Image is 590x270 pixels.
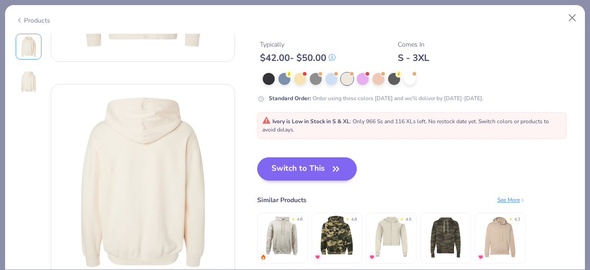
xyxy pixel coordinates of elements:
[269,95,311,102] strong: Standard Order :
[315,214,359,258] img: Independent Trading Co. Hooded Sweatshirt
[400,216,404,220] div: ★
[369,214,413,258] img: Fresh Prints Spring St Ladies Zip Up Hoodie
[291,216,295,220] div: ★
[398,52,429,64] div: S - 3XL
[478,254,484,260] img: MostFav.gif
[262,118,549,133] span: : Only 966 Ss and 116 XLs left. No restock date yet. Switch colors or products to avoid delays.
[18,36,40,58] img: Front
[424,214,467,258] img: Independent Trading Co. Lightweight Hooded Sweatshirt
[260,52,336,64] div: $ 42.00 - $ 50.00
[257,157,357,180] button: Switch to This
[18,71,40,93] img: Back
[269,94,484,102] div: Order using these colors [DATE] and we'll deliver by [DATE]-[DATE].
[260,214,304,258] img: Fresh Prints Bond St Hoodie
[564,9,581,27] button: Close
[398,40,429,49] div: Comes In
[351,216,357,223] div: 4.8
[257,195,307,205] div: Similar Products
[260,40,336,49] div: Typically
[297,216,302,223] div: 4.8
[315,254,320,260] img: MostFav.gif
[16,16,50,25] div: Products
[346,216,349,220] div: ★
[514,216,520,223] div: 4.3
[272,118,350,125] strong: Ivory is Low in Stock in S & XL
[260,254,266,260] img: trending.gif
[509,216,513,220] div: ★
[406,216,411,223] div: 4.5
[369,254,375,260] img: MostFav.gif
[478,214,522,258] img: Bella + Canvas Unisex Sponge Fleece Pullover Dtm Hoodie
[497,196,525,204] div: See More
